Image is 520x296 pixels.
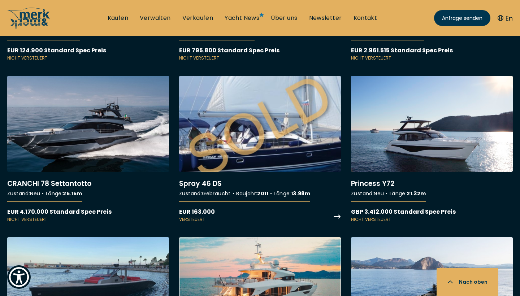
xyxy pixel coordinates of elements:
a: More details aboutSpray 46 DS [179,76,341,223]
button: Nach oben [437,268,498,296]
a: Verkaufen [182,14,213,22]
a: Verwalten [140,14,171,22]
a: More details aboutCRANCHI 78 Settantotto [7,76,169,223]
a: Kontakt [354,14,377,22]
span: Anfrage senden [442,14,482,22]
a: Über uns [271,14,297,22]
a: Yacht News [225,14,259,22]
button: Show Accessibility Preferences [7,265,31,289]
a: More details aboutPrincess Y72 [351,76,513,223]
button: En [498,13,513,23]
a: Kaufen [108,14,128,22]
a: Anfrage senden [434,10,490,26]
a: Newsletter [309,14,342,22]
